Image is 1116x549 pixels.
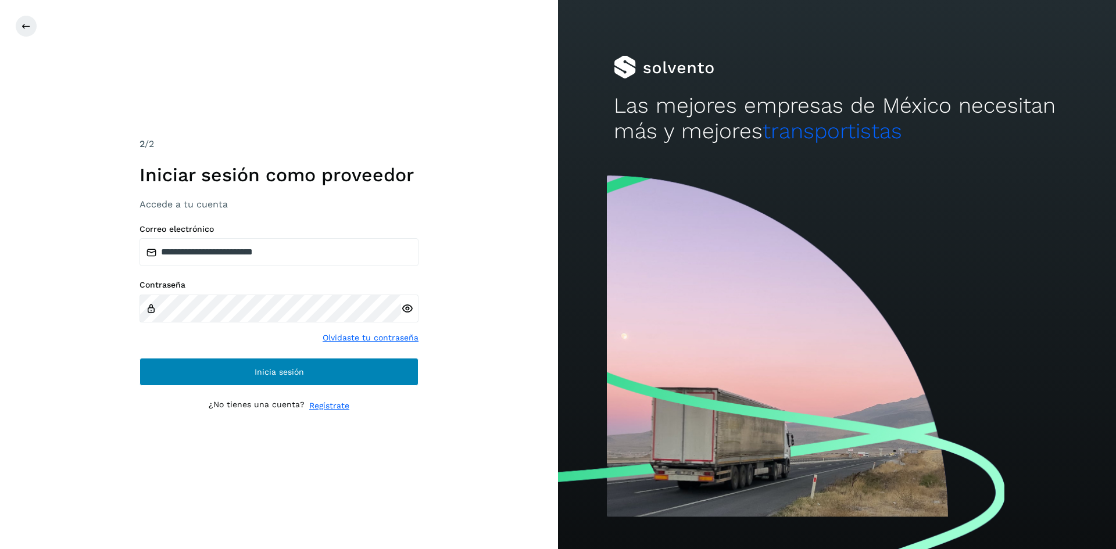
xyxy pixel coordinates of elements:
h1: Iniciar sesión como proveedor [139,164,419,186]
div: /2 [139,137,419,151]
label: Contraseña [139,280,419,290]
span: 2 [139,138,145,149]
h2: Las mejores empresas de México necesitan más y mejores [614,93,1060,145]
span: transportistas [763,119,902,143]
label: Correo electrónico [139,224,419,234]
p: ¿No tienes una cuenta? [209,400,305,412]
a: Olvidaste tu contraseña [323,332,419,344]
a: Regístrate [309,400,349,412]
span: Inicia sesión [255,368,304,376]
h3: Accede a tu cuenta [139,199,419,210]
button: Inicia sesión [139,358,419,386]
